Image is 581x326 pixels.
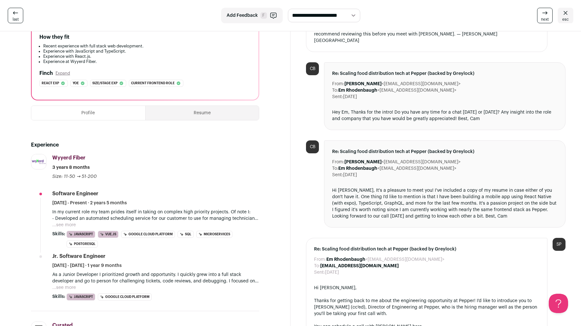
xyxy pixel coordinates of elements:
div: Hi [PERSON_NAME], It's a pleasure to meet you! I've included a copy of my resume in case either o... [332,187,557,219]
dd: <[EMAIL_ADDRESS][DOMAIN_NAME]> [338,165,456,172]
div: Hi [PERSON_NAME], [314,285,539,291]
li: Experience with JavaScript and TypeScript. [43,49,251,54]
dt: To: [332,87,338,94]
span: Skills: [52,231,65,237]
b: Em Rhodenbaugh [338,166,377,171]
div: Hi [PERSON_NAME], I don't have any additional details other than the JD: - I recommend reviewing ... [314,25,539,44]
div: Hey Em, Thanks for the intro! Do you have any time for a chat [DATE] or [DATE]? Any insight into ... [332,109,557,122]
li: Experience at Wyyerd Fiber. [43,59,251,64]
dd: [DATE] [343,172,357,178]
span: Wyyerd Fiber [52,155,86,160]
div: CB [306,62,319,75]
li: Recent experience with full stack web development. [43,44,251,49]
dt: Sent: [332,94,343,100]
li: JavaScript [66,231,95,238]
button: Profile [31,106,145,120]
div: Thanks for getting back to me about the engineering opportunity at Pepper! I'd like to introduce ... [314,298,539,317]
p: - Developed an automated scheduling service for our customer to use for managing technician field... [52,215,259,222]
li: Experience with React.js. [43,54,251,59]
dt: From: [332,81,344,87]
iframe: Help Scout Beacon - Open [549,294,568,313]
dt: Sent: [332,172,343,178]
div: Software Engineer [52,190,98,197]
dd: [DATE] [343,94,357,100]
h2: Experience [31,141,259,149]
dd: <[EMAIL_ADDRESS][DOMAIN_NAME]> [326,256,444,263]
p: In my current role my team prides itself in taking on complex high priority projects. Of note I: [52,209,259,215]
dd: [DATE] [325,269,339,276]
li: Google Cloud Platform [121,231,175,238]
span: [DATE] - [DATE] · 1 year 9 months [52,262,122,269]
dd: <[EMAIL_ADDRESS][DOMAIN_NAME]> [344,159,461,165]
span: last [13,17,19,22]
span: React exp [42,80,59,87]
li: SQL [178,231,194,238]
span: Skills: [52,293,65,300]
span: Size/stage exp [92,80,117,87]
b: [PERSON_NAME] [344,160,382,164]
li: JavaScript [66,293,95,301]
li: PostgreSQL [66,240,98,248]
a: next [537,8,553,23]
span: 3 years 8 months [52,164,90,171]
b: Em Rhodenbaugh [326,257,365,262]
dt: Sent: [314,269,325,276]
span: [DATE] - Present · 2 years 5 months [52,200,127,206]
dd: <[EMAIL_ADDRESS][DOMAIN_NAME]> [344,81,461,87]
div: CB [306,140,319,153]
div: Jr. Software Engineer [52,253,106,260]
dt: To: [314,263,320,269]
p: As a Junior Developer I prioritized growth and opportunity. I quickly grew into a full stack deve... [52,271,259,284]
span: Re: Scaling food distribution tech at Pepper (backed by Greylock) [332,148,557,155]
button: Add Feedback F [221,8,283,23]
li: Google Cloud Platform [98,293,152,301]
span: Re: Scaling food distribution tech at Pepper (backed by Greylock) [314,246,539,252]
b: [PERSON_NAME] [344,82,382,86]
dt: From: [314,256,326,263]
button: ...see more [52,222,76,228]
li: Microservices [196,231,232,238]
li: Vue.js [98,231,118,238]
h2: How they fit [39,33,69,41]
span: Size: 11-50 → 51-200 [52,174,97,179]
span: Yoe [73,80,79,87]
div: SP [553,238,566,251]
span: Add Feedback [227,12,258,19]
span: F [260,12,267,19]
dd: <[EMAIL_ADDRESS][DOMAIN_NAME]> [338,87,456,94]
button: ...see more [52,284,76,291]
h2: Finch [39,69,53,77]
dt: To: [332,165,338,172]
span: Re: Scaling food distribution tech at Pepper (backed by Greylock) [332,70,557,77]
button: Resume [146,106,259,120]
dt: From: [332,159,344,165]
b: [EMAIL_ADDRESS][DOMAIN_NAME] [320,264,399,268]
img: e610aea9419e40ab64bbd11102ec9d61ba5fd40d16ec7c1053142658c23ea1d4.png [31,154,46,169]
b: Em Rhodenbaugh [338,88,377,93]
span: next [541,17,549,22]
a: esc [558,8,573,23]
button: Expand [56,71,70,76]
span: esc [562,17,569,22]
a: last [8,8,23,23]
span: Current frontend role [131,80,175,87]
